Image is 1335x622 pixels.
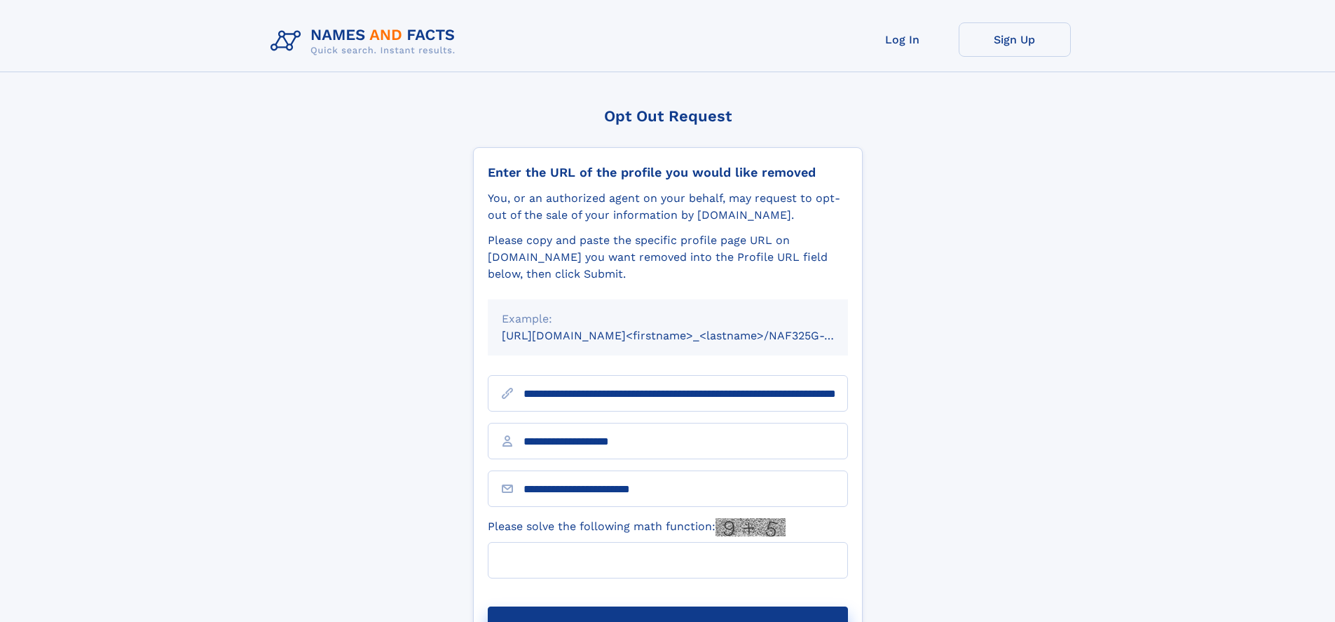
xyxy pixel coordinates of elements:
a: Log In [847,22,959,57]
div: You, or an authorized agent on your behalf, may request to opt-out of the sale of your informatio... [488,190,848,224]
label: Please solve the following math function: [488,518,786,536]
a: Sign Up [959,22,1071,57]
div: Please copy and paste the specific profile page URL on [DOMAIN_NAME] you want removed into the Pr... [488,232,848,283]
div: Enter the URL of the profile you would like removed [488,165,848,180]
small: [URL][DOMAIN_NAME]<firstname>_<lastname>/NAF325G-xxxxxxxx [502,329,875,342]
img: Logo Names and Facts [265,22,467,60]
div: Example: [502,311,834,327]
div: Opt Out Request [473,107,863,125]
